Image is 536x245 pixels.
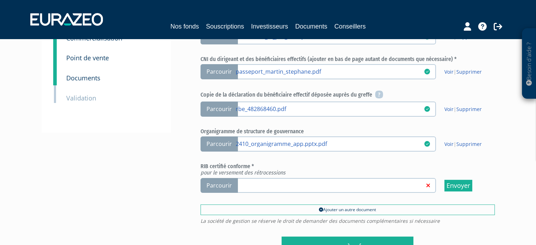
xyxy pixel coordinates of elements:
span: Parcourir [201,178,238,193]
span: | [444,141,482,148]
a: passeport_martin_stephane.pdf [236,68,424,75]
h6: Organigramme de structure de gouvernance [201,128,495,135]
a: Souscriptions [206,22,244,31]
a: Voir [444,141,454,147]
small: Point de vente [66,54,109,62]
p: Besoin d'aide ? [525,32,533,96]
h6: CNI du dirigeant et des bénéficiaires effectifs (ajouter en bas de page autant de documents que n... [201,56,495,62]
a: Voir [444,68,454,75]
small: Documents [66,74,100,82]
a: Ajouter un autre document [201,204,495,215]
span: | [444,106,482,113]
a: 2410_organigramme_app.pptx.pdf [236,140,424,147]
small: Commercialisation [66,34,122,42]
a: Conseillers [334,22,366,31]
span: La société de gestion se réserve le droit de demander des documents complémentaires si nécessaire [201,219,495,223]
input: Envoyer [444,180,472,191]
a: 9 [53,43,57,65]
small: Validation [66,94,96,102]
a: Voir [444,33,454,40]
img: 1732889491-logotype_eurazeo_blanc_rvb.png [30,13,103,26]
a: Supprimer [456,106,482,112]
i: 20/08/2025 10:31 [424,106,430,112]
i: 20/08/2025 10:37 [424,141,430,147]
a: rbe_482868460.pdf [236,105,424,112]
span: Parcourir [201,136,238,152]
h6: Copie de la déclaration du bénéficiaire effectif déposée auprès du greffe [201,91,495,99]
i: 20/08/2025 10:22 [424,69,430,74]
a: Supprimer [456,33,482,40]
span: | [444,68,482,75]
a: Supprimer [456,141,482,147]
span: Parcourir [201,64,238,79]
h6: RIB certifié conforme * [201,163,495,176]
em: pour le versement des rétrocessions [201,169,285,176]
a: Nos fonds [170,22,199,31]
a: Documents [295,22,327,31]
span: Parcourir [201,102,238,117]
a: Voir [444,106,454,112]
a: Investisseurs [251,22,288,31]
a: 10 [53,63,57,85]
a: Supprimer [456,68,482,75]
